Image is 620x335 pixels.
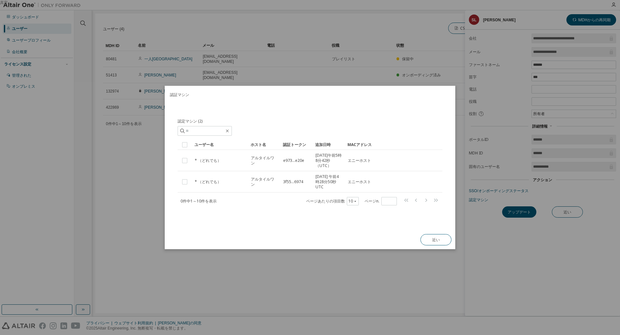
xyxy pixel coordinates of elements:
font: 1 [191,198,193,204]
font: 3f55...6974 [283,179,303,184]
font: を表示 [205,198,217,204]
font: エニーホスト [348,179,371,184]
font: 近い [432,237,440,242]
font: アルタイルワン [251,155,274,166]
font: 中 [187,198,191,204]
font: 10 [348,198,353,204]
font: ホスト名 [251,142,266,147]
font: ページあたりの項目数 [306,198,345,204]
button: 近い [420,234,451,245]
font: ～ [193,198,197,204]
font: 追加日時 [315,142,331,147]
font: ページn. [365,198,379,204]
font: 認証マシン [170,92,189,97]
font: エニーホスト [348,158,371,163]
font: [DATE] 午前4時28分50秒 UTC [315,174,339,190]
font: * （どれでも） [195,158,221,163]
font: [DATE]午前5時8分42秒（UTC） [315,153,342,168]
font: 10件 [197,198,205,204]
font: ユーザー名 [194,142,214,147]
font: 認定マシン (2) [178,118,202,124]
font: MACアドレス [347,142,372,147]
font: e973...e20e [283,158,304,163]
font: アルタイルワン [251,176,274,187]
font: * （どれでも） [195,179,221,184]
font: 0件 [181,198,187,204]
font: 認証トークン [283,142,306,147]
